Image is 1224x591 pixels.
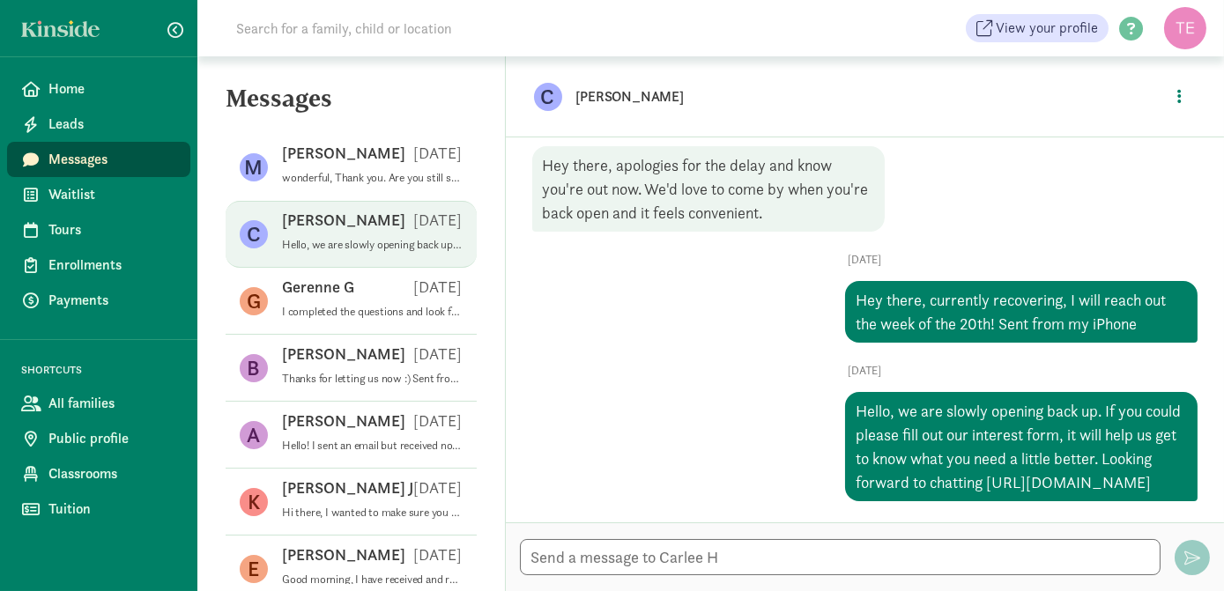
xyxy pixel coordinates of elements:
p: [PERSON_NAME] J [282,477,413,499]
a: Waitlist [7,177,190,212]
h5: Messages [197,85,505,127]
p: [DATE] [532,364,1198,378]
span: View your profile [996,18,1098,39]
p: [DATE] [532,253,1198,267]
p: [PERSON_NAME] [576,85,1131,109]
p: Hello, we are slowly opening back up. If you could please fill out our interest form, it will hel... [282,238,463,252]
p: Hi there, I wanted to make sure you got my email :-). Are we still on for 510 [DATE]? [282,506,463,520]
span: Tours [48,219,176,240]
p: [DATE] [414,277,463,298]
a: Payments [7,283,190,318]
span: All families [48,393,176,414]
figure: G [240,287,268,315]
p: [DATE] [414,143,463,164]
input: Search for a family, child or location [226,11,720,46]
div: Hey there, currently recovering, I will reach out the week of the 20th! Sent from my iPhone [845,281,1198,343]
p: wonderful, Thank you. Are you still seeking care? I am looking forward to our zoom on the 5h. Do ... [282,171,463,185]
figure: B [240,354,268,382]
p: [DATE] [414,544,463,565]
span: Public profile [48,428,176,449]
span: Messages [48,149,176,170]
span: Payments [48,290,176,311]
a: Enrollments [7,247,190,283]
a: Leads [7,107,190,142]
span: Leads [48,114,176,135]
a: Tuition [7,491,190,527]
a: Classrooms [7,456,190,491]
p: [DATE] [414,210,463,231]
p: Hello! I sent an email but received no response. [282,439,463,453]
figure: C [240,220,268,248]
a: View your profile [966,14,1109,42]
figure: C [534,83,562,111]
figure: A [240,421,268,449]
p: [PERSON_NAME] [282,344,405,365]
p: [PERSON_NAME] [282,410,405,432]
span: Classrooms [48,463,176,484]
a: Home [7,71,190,107]
figure: K [240,488,268,516]
figure: M [240,153,268,181]
span: Tuition [48,499,176,520]
a: Public profile [7,421,190,456]
div: Hey there, apologies for the delay and know you're out now. We'd love to come by when you're back... [532,146,885,232]
p: [PERSON_NAME] [282,210,405,231]
p: Gerenne G [282,277,354,298]
a: Tours [7,212,190,247]
p: [PERSON_NAME] [282,143,405,164]
p: [DATE] [414,344,463,365]
p: I completed the questions and look forward to hearing from you soon. Have a good week! [282,305,463,319]
span: Enrollments [48,255,176,276]
a: Messages [7,142,190,177]
p: [PERSON_NAME] [282,544,405,565]
div: Hello, we are slowly opening back up. If you could please fill out our interest form, it will hel... [845,392,1198,501]
p: [DATE] [414,477,463,499]
p: Good morning, I have received and responded to your email this morning 🙂 thank you for following ... [282,573,463,587]
figure: E [240,555,268,583]
p: Thanks for letting us now :) Sent from my iPhone [282,372,463,386]
a: All families [7,386,190,421]
span: Home [48,78,176,100]
span: Waitlist [48,184,176,205]
p: [DATE] [414,410,463,432]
